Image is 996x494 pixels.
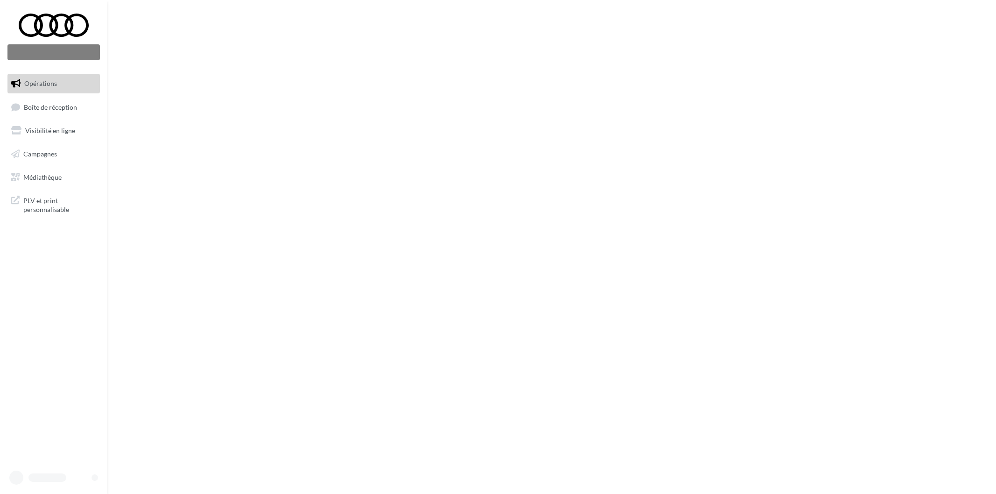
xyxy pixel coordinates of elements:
a: Visibilité en ligne [6,121,102,141]
a: Boîte de réception [6,97,102,117]
span: Médiathèque [23,173,62,181]
a: Campagnes [6,144,102,164]
a: Médiathèque [6,168,102,187]
span: Campagnes [23,150,57,158]
div: Nouvelle campagne [7,44,100,60]
span: PLV et print personnalisable [23,194,96,214]
a: PLV et print personnalisable [6,191,102,218]
span: Visibilité en ligne [25,127,75,134]
a: Opérations [6,74,102,93]
span: Boîte de réception [24,103,77,111]
span: Opérations [24,79,57,87]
